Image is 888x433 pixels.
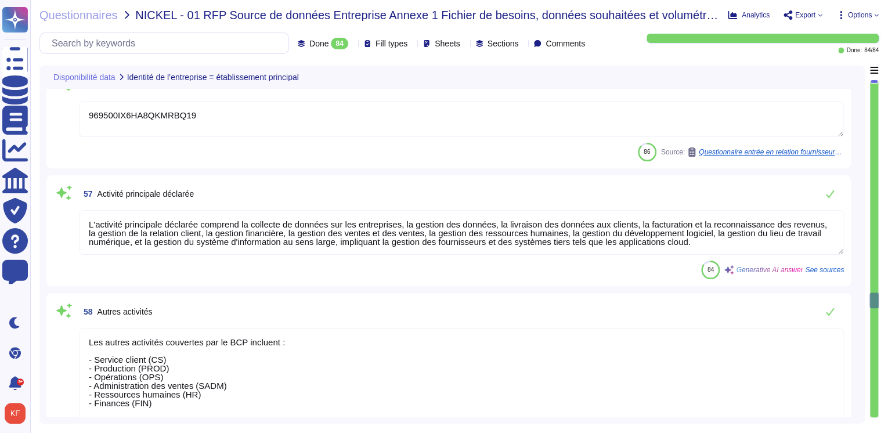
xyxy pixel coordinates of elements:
[661,147,844,157] span: Source:
[135,9,719,21] span: NICKEL - 01 RFP Source de données Entreprise Annexe 1 Fichier de besoins, données souhaitées et v...
[707,266,714,273] span: 84
[98,189,194,199] span: Activité principale déclarée
[79,210,844,255] textarea: L'activité principale déclarée comprend la collecte de données sur les entreprises, la gestion de...
[98,307,153,316] span: Autres activités
[848,12,872,19] span: Options
[46,33,288,53] input: Search by keywords
[795,12,815,19] span: Export
[79,81,93,89] span: 56
[546,39,585,48] span: Comments
[699,149,844,156] span: Questionnaire entrée en relation fournisseurs Euro Information
[736,266,803,273] span: Generative AI answer
[376,39,407,48] span: Fill types
[79,101,844,137] textarea: 969500IX6HA8QKMRBQ19
[728,10,770,20] button: Analytics
[309,39,329,48] span: Done
[846,48,862,53] span: Done:
[79,308,93,316] span: 58
[5,403,26,424] img: user
[435,39,460,48] span: Sheets
[805,266,844,273] span: See sources
[39,9,118,21] span: Questionnaires
[742,12,770,19] span: Analytics
[79,190,93,198] span: 57
[53,73,115,81] span: Disponibilité data
[2,400,34,426] button: user
[488,39,519,48] span: Sections
[864,48,879,53] span: 84 / 84
[17,378,24,385] div: 9+
[127,73,299,81] span: Identité de l’entreprise = établissement principal
[331,38,348,49] div: 84
[644,149,650,155] span: 86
